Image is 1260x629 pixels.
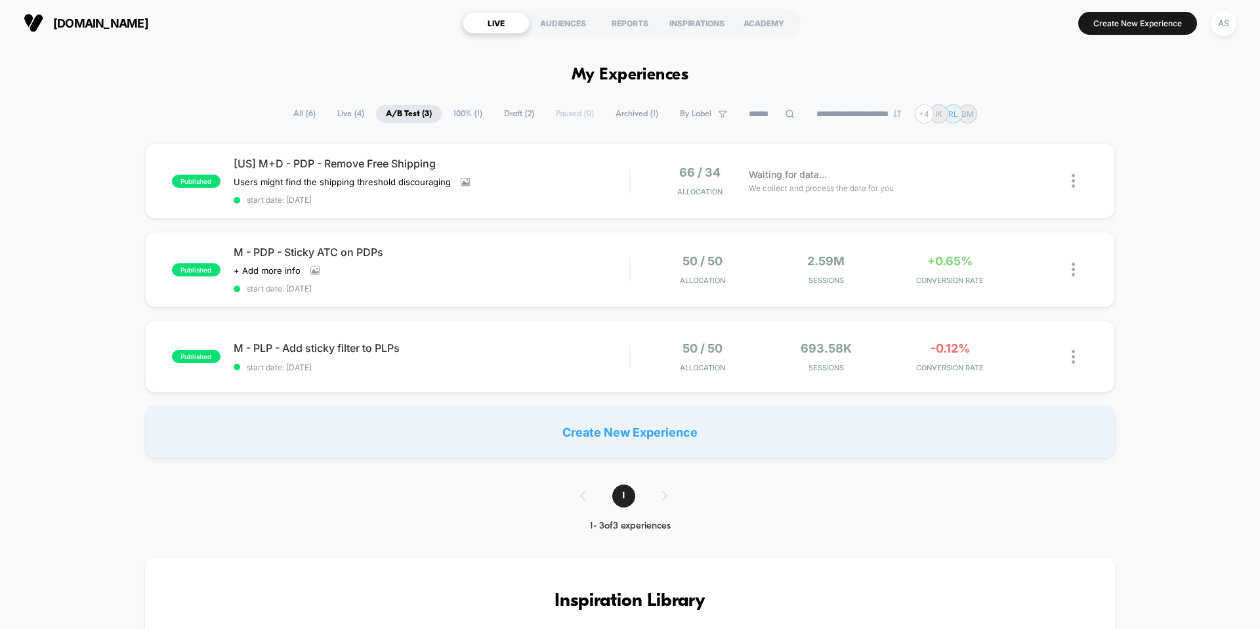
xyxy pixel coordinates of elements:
[891,276,1009,285] span: CONVERSION RATE
[172,350,220,363] span: published
[961,109,974,119] p: BM
[807,254,845,268] span: 2.59M
[234,157,629,170] span: [US] M+D - PDP - Remove Free Shipping
[463,12,530,33] div: LIVE
[530,12,597,33] div: AUDIENCES
[682,254,723,268] span: 50 / 50
[915,104,934,123] div: + 4
[679,165,721,179] span: 66 / 34
[1072,174,1075,188] img: close
[234,195,629,205] span: start date: [DATE]
[749,167,827,182] span: Waiting for data...
[893,110,901,118] img: end
[680,276,725,285] span: Allocation
[891,363,1009,372] span: CONVERSION RATE
[948,109,958,119] p: RL
[572,66,689,85] h1: My Experiences
[172,175,220,188] span: published
[24,13,43,33] img: Visually logo
[606,105,668,123] span: Archived ( 1 )
[145,406,1115,458] div: Create New Experience
[20,12,152,33] button: [DOMAIN_NAME]
[927,254,973,268] span: +0.65%
[597,12,663,33] div: REPORTS
[1072,350,1075,364] img: close
[283,105,325,123] span: All ( 6 )
[234,341,629,355] span: M - PLP - Add sticky filter to PLPs
[677,187,723,196] span: Allocation
[768,276,885,285] span: Sessions
[680,109,711,119] span: By Label
[1211,11,1236,36] div: AS
[1207,10,1240,37] button: AS
[768,363,885,372] span: Sessions
[1078,12,1197,35] button: Create New Experience
[494,105,544,123] span: Draft ( 2 )
[801,341,852,355] span: 693.58k
[327,105,374,123] span: Live ( 4 )
[730,12,797,33] div: ACADEMY
[234,284,629,293] span: start date: [DATE]
[444,105,492,123] span: 100% ( 1 )
[749,182,894,194] span: We collect and process the data for you
[376,105,442,123] span: A/B Test ( 3 )
[234,246,629,259] span: M - PDP - Sticky ATC on PDPs
[680,363,725,372] span: Allocation
[172,263,220,276] span: published
[234,265,301,276] span: + Add more info
[663,12,730,33] div: INSPIRATIONS
[184,591,1076,612] h3: Inspiration Library
[53,16,148,30] span: [DOMAIN_NAME]
[1072,263,1075,276] img: close
[612,485,635,508] span: 1
[931,341,970,355] span: -0.12%
[567,521,694,532] div: 1 - 3 of 3 experiences
[935,109,942,119] p: IK
[234,362,629,372] span: start date: [DATE]
[682,341,723,355] span: 50 / 50
[234,177,451,187] span: Users might find the shipping threshold discouraging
